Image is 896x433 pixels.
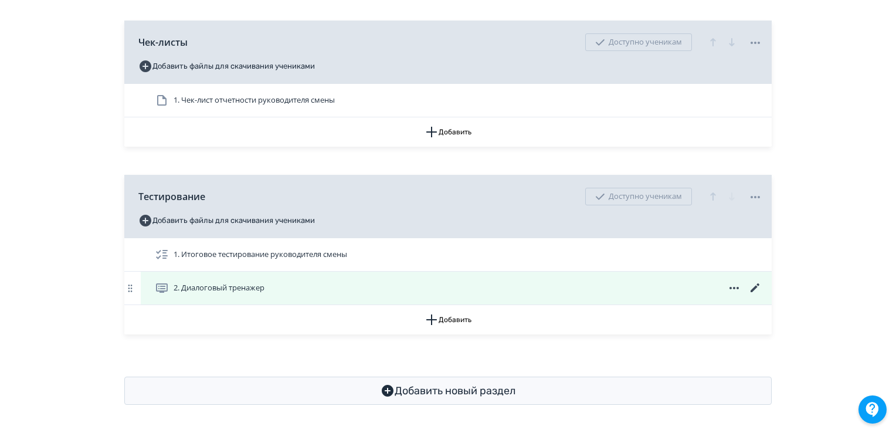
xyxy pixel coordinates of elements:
[124,272,772,305] div: 2. Диалоговый тренажер
[124,117,772,147] button: Добавить
[585,33,692,51] div: Доступно ученикам
[124,238,772,272] div: 1. Итоговое тестирование руководителя смены
[174,249,347,261] span: 1. Итоговое тестирование руководителя смены
[138,57,315,76] button: Добавить файлы для скачивания учениками
[138,190,205,204] span: Тестирование
[124,305,772,334] button: Добавить
[124,84,772,117] div: 1. Чек-лист отчетности руководителя смены
[138,211,315,230] button: Добавить файлы для скачивания учениками
[138,35,188,49] span: Чек-листы
[585,188,692,205] div: Доступно ученикам
[174,94,335,106] span: 1. Чек-лист отчетности руководителя смены
[174,282,264,294] span: 2. Диалоговый тренажер
[124,377,772,405] button: Добавить новый раздел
